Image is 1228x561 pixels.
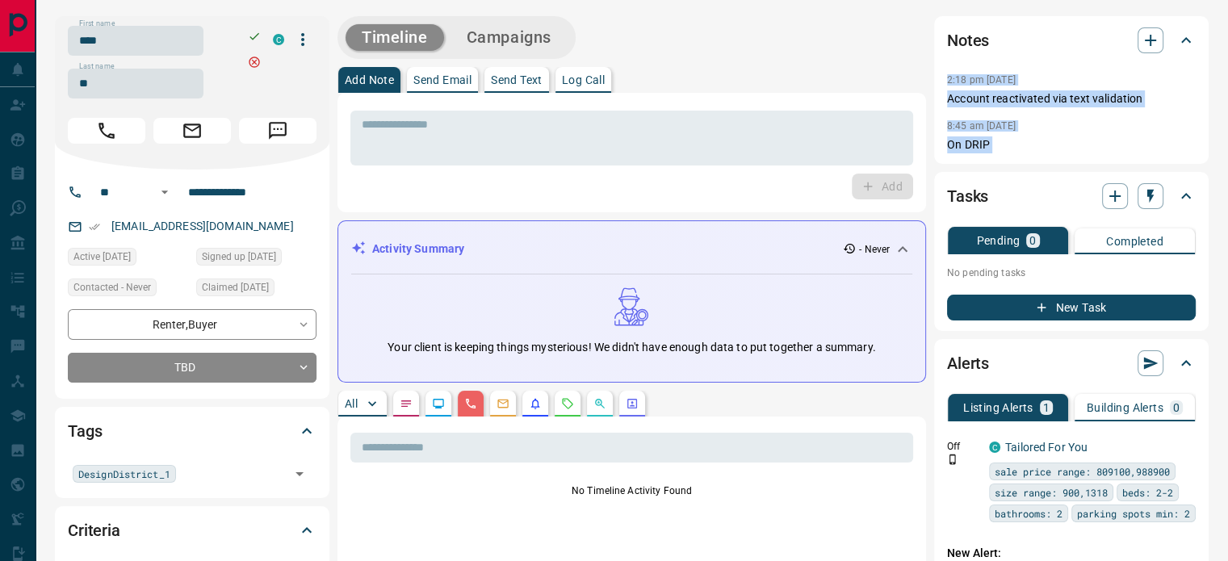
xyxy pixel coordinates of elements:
div: Activity Summary- Never [351,234,912,264]
svg: Calls [464,397,477,410]
p: 0 [1173,402,1180,413]
button: Open [155,182,174,202]
div: Renter , Buyer [68,309,316,339]
span: Message [239,118,316,144]
p: Account reactivated via text validation [947,90,1196,107]
a: [EMAIL_ADDRESS][DOMAIN_NAME] [111,220,294,232]
span: Signed up [DATE] [202,249,276,265]
h2: Alerts [947,350,989,376]
div: Mon Feb 11 2019 [196,278,316,301]
button: New Task [947,295,1196,320]
p: Activity Summary [372,241,464,257]
h2: Criteria [68,517,120,543]
span: parking spots min: 2 [1077,505,1190,521]
button: Timeline [346,24,444,51]
div: TBD [68,353,316,383]
p: 0 [1029,235,1036,246]
h2: Tasks [947,183,988,209]
div: Notes [947,21,1196,60]
button: Open [288,463,311,485]
svg: Opportunities [593,397,606,410]
p: Your client is keeping things mysterious! We didn't have enough data to put together a summary. [388,339,875,356]
svg: Push Notification Only [947,454,958,465]
span: beds: 2-2 [1122,484,1173,500]
span: size range: 900,1318 [995,484,1108,500]
span: sale price range: 809100,988900 [995,463,1170,479]
div: Alerts [947,344,1196,383]
label: Last name [79,61,115,72]
div: Criteria [68,511,316,550]
span: Active [DATE] [73,249,131,265]
label: First name [79,19,115,29]
div: condos.ca [273,34,284,45]
p: - Never [859,242,890,257]
svg: Email Verified [89,221,100,232]
span: Call [68,118,145,144]
span: Contacted - Never [73,279,151,295]
p: 2:18 pm [DATE] [947,74,1016,86]
div: Sat Mar 19 2022 [68,248,188,270]
svg: Lead Browsing Activity [432,397,445,410]
button: Campaigns [451,24,568,51]
svg: Notes [400,397,413,410]
p: No pending tasks [947,261,1196,285]
span: Email [153,118,231,144]
p: Building Alerts [1087,402,1163,413]
p: Send Email [413,74,472,86]
p: Add Note [345,74,394,86]
p: Listing Alerts [963,402,1033,413]
p: Completed [1106,236,1163,247]
p: Log Call [562,74,605,86]
h2: Tags [68,418,102,444]
div: condos.ca [989,442,1000,453]
p: Off [947,439,979,454]
div: Mon Feb 11 2019 [196,248,316,270]
div: Tags [68,412,316,450]
p: Pending [976,235,1020,246]
span: Claimed [DATE] [202,279,269,295]
svg: Listing Alerts [529,397,542,410]
svg: Emails [497,397,509,410]
p: No Timeline Activity Found [350,484,913,498]
p: All [345,398,358,409]
p: 1 [1043,402,1050,413]
svg: Requests [561,397,574,410]
h2: Notes [947,27,989,53]
svg: Agent Actions [626,397,639,410]
p: 8:45 am [DATE] [947,120,1016,132]
a: Tailored For You [1005,441,1088,454]
div: Tasks [947,177,1196,216]
p: On DRIP [947,136,1196,153]
span: DesignDistrict_1 [78,466,170,482]
span: bathrooms: 2 [995,505,1062,521]
p: Send Text [491,74,543,86]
